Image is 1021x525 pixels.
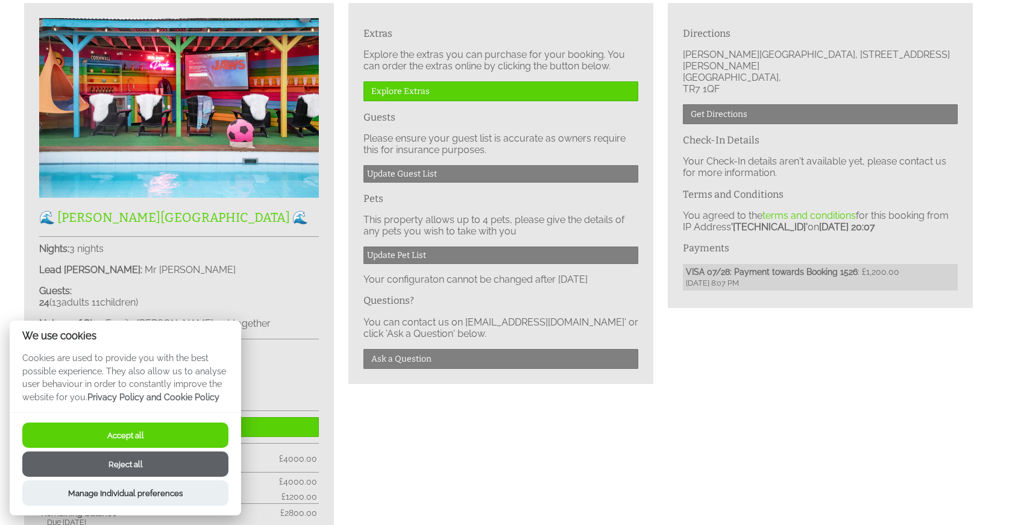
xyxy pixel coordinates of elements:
[10,351,241,412] p: Cookies are used to provide you with the best possible experience. They also allow us to analyse ...
[683,104,958,124] a: Get Directions
[683,210,958,233] p: You agreed to the for this booking from IP Address on
[363,49,638,72] p: Explore the extras you can purchase for your booking. You can order the extras online by clicking...
[683,28,958,39] h3: Directions
[683,134,958,146] h3: Check-In Details
[286,492,317,501] span: 1200.00
[39,285,72,297] strong: Guests:
[87,392,219,402] a: Privacy Policy and Cookie Policy
[279,477,317,486] span: £
[683,189,958,200] h3: Terms and Conditions
[145,264,236,275] span: Mr [PERSON_NAME]
[363,247,638,264] a: Update Pet List
[39,318,319,329] p: Family [PERSON_NAME] get together
[22,451,228,477] button: Reject all
[283,454,317,464] span: 4000.00
[686,278,955,288] span: [DATE] 8:07 PM
[363,274,638,285] p: Your configuraton cannot be changed after [DATE]
[280,508,317,518] span: £
[22,480,228,506] button: Manage Individual preferences
[10,330,241,342] h2: We use cookies
[363,112,638,123] h3: Guests
[819,221,875,233] strong: [DATE] 20:07
[39,243,319,254] p: 3 nights
[39,18,319,198] img: An image of '🌊 Halula Beach House 🌊'
[363,165,638,183] a: Update Guest List
[279,454,317,464] span: £
[363,28,638,39] h3: Extras
[39,318,105,329] strong: Nature of Stay:
[731,221,808,233] strong: '[TECHNICAL_ID]'
[762,210,856,221] a: terms and conditions
[281,492,317,501] span: £
[686,267,858,277] strong: VISA 07/28: Payment towards Booking 1526
[284,508,317,518] span: 2800.00
[683,156,958,178] p: Your Check-In details aren't available yet, please contact us for more information.
[84,297,89,308] span: s
[39,243,69,254] strong: Nights:
[39,210,319,225] h2: 🌊 [PERSON_NAME][GEOGRAPHIC_DATA] 🌊
[683,242,958,254] h3: Payments
[39,190,319,225] a: 🌊 [PERSON_NAME][GEOGRAPHIC_DATA] 🌊
[89,297,136,308] span: child
[283,477,317,486] span: 4000.00
[52,297,89,308] span: adult
[39,264,142,275] strong: Lead [PERSON_NAME]:
[683,264,958,291] li: : £1,200.00
[121,297,136,308] span: ren
[92,297,100,308] span: 11
[363,295,638,306] h3: Questions?
[683,49,958,95] p: [PERSON_NAME][GEOGRAPHIC_DATA], [STREET_ADDRESS][PERSON_NAME] [GEOGRAPHIC_DATA], TR7 1QF
[39,297,49,308] strong: 24
[363,214,638,237] p: This property allows up to 4 pets, please give the details of any pets you wish to take with you
[22,423,228,448] button: Accept all
[52,297,61,308] span: 13
[363,316,638,339] p: You can contact us on [EMAIL_ADDRESS][DOMAIN_NAME]' or click 'Ask a Question' below.
[363,193,638,204] h3: Pets
[363,81,638,101] a: Explore Extras
[39,297,138,308] span: ( )
[363,133,638,156] p: Please ensure your guest list is accurate as owners require this for insurance purposes.
[363,349,638,369] a: Ask a Question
